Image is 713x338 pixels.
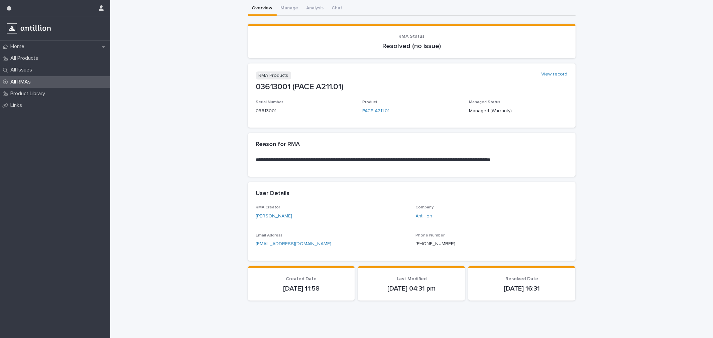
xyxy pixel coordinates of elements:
a: [PERSON_NAME] [256,213,292,220]
span: Managed Status [469,100,500,104]
p: Home [8,43,30,50]
a: View record [542,71,568,77]
p: Resolved (no issue) [256,42,568,50]
span: Resolved Date [505,277,538,281]
button: Chat [328,2,347,16]
p: [PHONE_NUMBER] [416,240,568,247]
p: [DATE] 16:31 [476,285,567,293]
button: Manage [277,2,303,16]
button: Overview [248,2,277,16]
span: RMA Status [399,34,425,39]
p: Managed (Warranty) [469,108,568,115]
p: All Issues [8,67,37,73]
span: Last Modified [397,277,427,281]
span: Email Address [256,233,283,237]
p: Product Library [8,91,50,97]
p: All Products [8,55,43,61]
span: RMA Creator [256,205,280,209]
p: 03613001 (PACE A211.01) [256,82,568,92]
button: Analysis [303,2,328,16]
p: Links [8,102,27,109]
p: [DATE] 04:31 pm [366,285,457,293]
span: Created Date [286,277,317,281]
p: All RMAs [8,79,36,85]
p: 03613001 [256,108,355,115]
h2: User Details [256,190,290,197]
img: r3a3Z93SSpeN6cOOTyqw [5,22,52,35]
h2: Reason for RMA [256,141,300,148]
a: [EMAIL_ADDRESS][DOMAIN_NAME] [256,241,332,246]
a: Antillion [416,213,433,220]
a: PACE A211.01 [362,108,389,115]
p: RMA Products [256,71,291,80]
span: Phone Number [416,233,445,237]
span: Serial Number [256,100,283,104]
p: [DATE] 11:58 [256,285,347,293]
span: Product [362,100,377,104]
span: Company [416,205,434,209]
